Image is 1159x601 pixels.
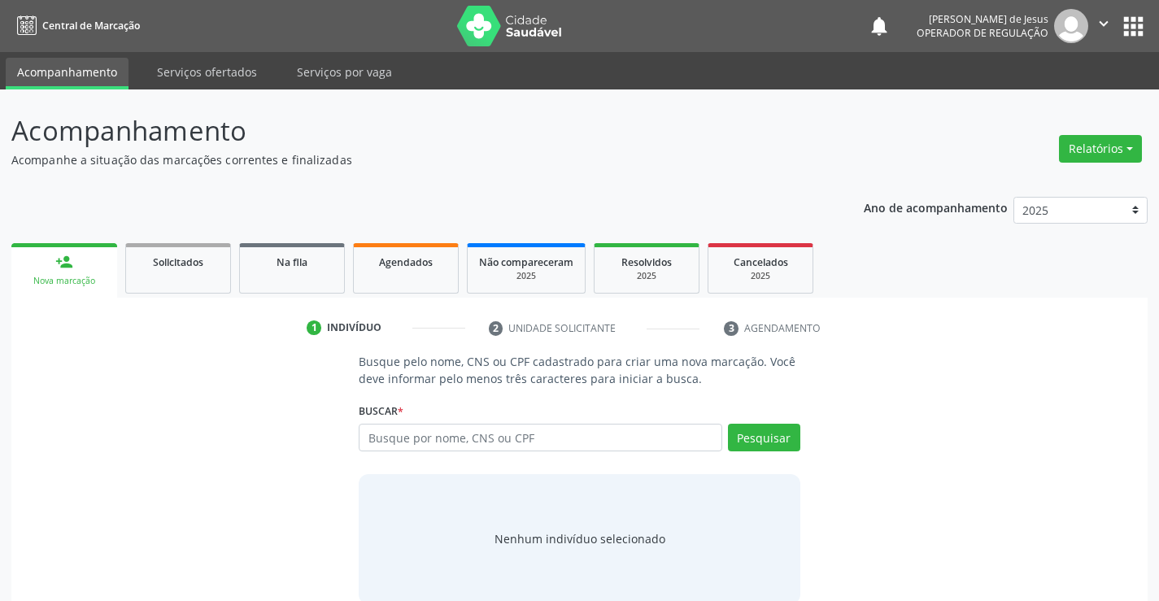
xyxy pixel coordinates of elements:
[23,275,106,287] div: Nova marcação
[327,320,381,335] div: Indivíduo
[479,270,573,282] div: 2025
[277,255,307,269] span: Na fila
[868,15,891,37] button: notifications
[6,58,129,89] a: Acompanhamento
[621,255,672,269] span: Resolvidos
[734,255,788,269] span: Cancelados
[720,270,801,282] div: 2025
[864,197,1008,217] p: Ano de acompanhamento
[153,255,203,269] span: Solicitados
[917,12,1048,26] div: [PERSON_NAME] de Jesus
[11,151,807,168] p: Acompanhe a situação das marcações correntes e finalizadas
[379,255,433,269] span: Agendados
[1119,12,1148,41] button: apps
[495,530,665,547] div: Nenhum indivíduo selecionado
[917,26,1048,40] span: Operador de regulação
[1095,15,1113,33] i: 
[359,424,721,451] input: Busque por nome, CNS ou CPF
[146,58,268,86] a: Serviços ofertados
[1054,9,1088,43] img: img
[285,58,403,86] a: Serviços por vaga
[479,255,573,269] span: Não compareceram
[55,253,73,271] div: person_add
[42,19,140,33] span: Central de Marcação
[359,353,800,387] p: Busque pelo nome, CNS ou CPF cadastrado para criar uma nova marcação. Você deve informar pelo men...
[606,270,687,282] div: 2025
[728,424,800,451] button: Pesquisar
[11,111,807,151] p: Acompanhamento
[1088,9,1119,43] button: 
[1059,135,1142,163] button: Relatórios
[307,320,321,335] div: 1
[359,398,403,424] label: Buscar
[11,12,140,39] a: Central de Marcação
